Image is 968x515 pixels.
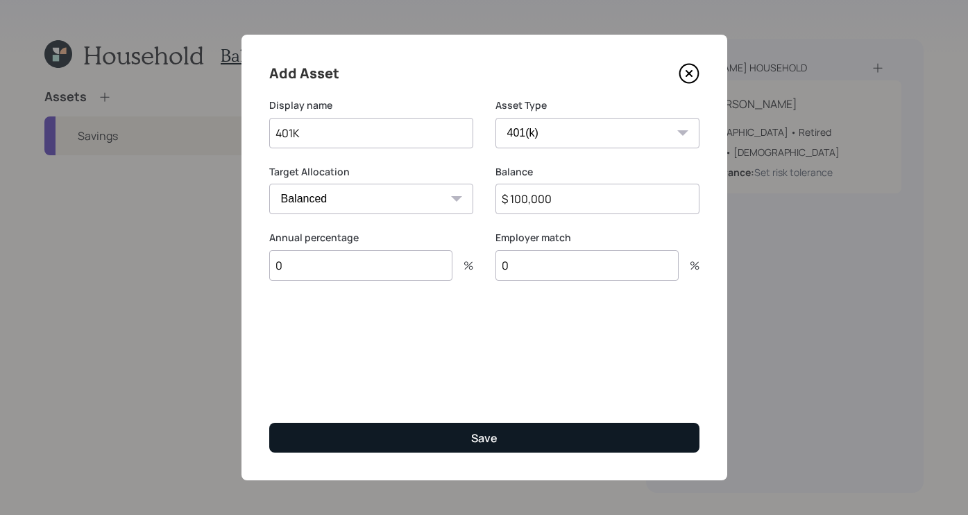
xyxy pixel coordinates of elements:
[452,260,473,271] div: %
[679,260,699,271] div: %
[269,165,473,179] label: Target Allocation
[269,62,339,85] h4: Add Asset
[495,231,699,245] label: Employer match
[269,98,473,112] label: Display name
[495,98,699,112] label: Asset Type
[269,231,473,245] label: Annual percentage
[495,165,699,179] label: Balance
[471,430,498,446] div: Save
[269,423,699,453] button: Save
